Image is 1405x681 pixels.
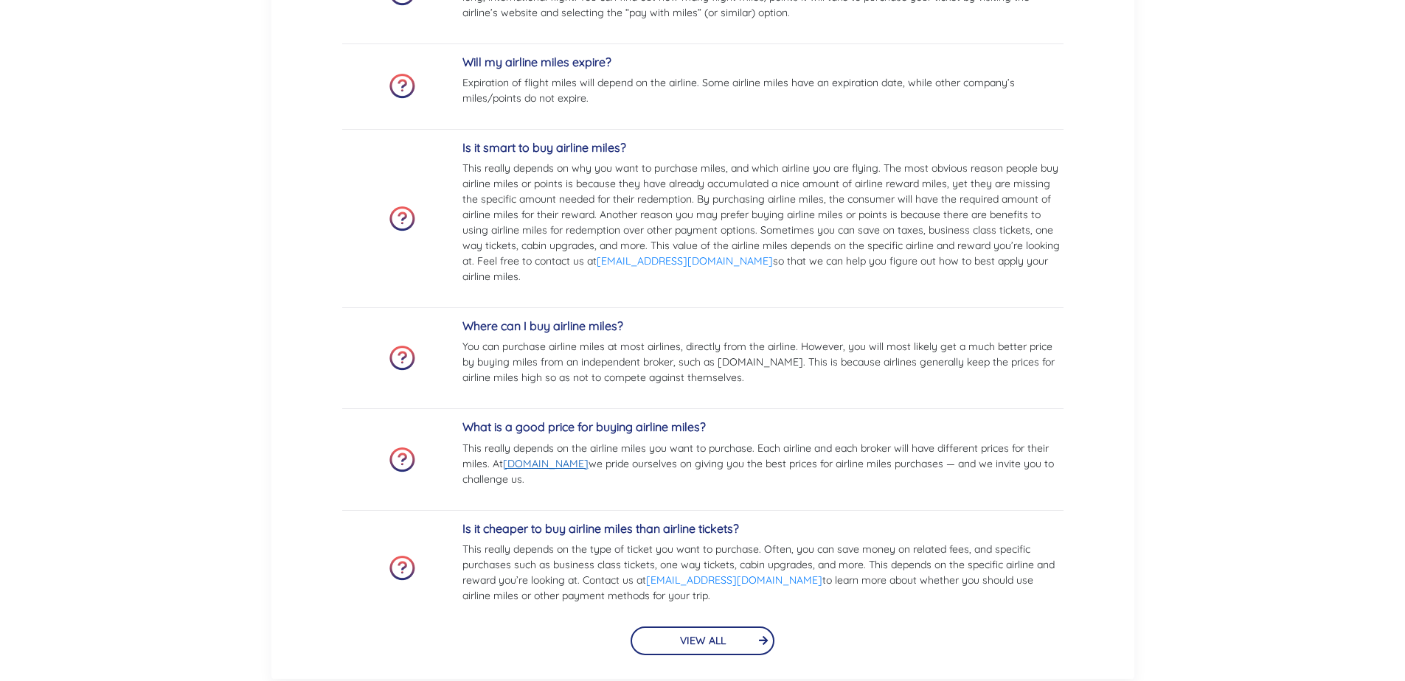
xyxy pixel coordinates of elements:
h5: Is it cheaper to buy airline miles than airline tickets? [462,522,1064,536]
h5: Will my airline miles expire? [462,55,1064,69]
a: [EMAIL_ADDRESS][DOMAIN_NAME] [597,254,773,268]
img: faq-icon.png [389,74,415,99]
p: Expiration of flight miles will depend on the airline. Some airline miles have an expiration date... [462,75,1064,106]
p: This really depends on the type of ticket you want to purchase. Often, you can save money on rela... [462,542,1064,604]
img: faq-icon.png [389,206,415,231]
a: VIEW ALL [631,632,775,647]
a: [EMAIL_ADDRESS][DOMAIN_NAME] [646,573,822,587]
img: faq-icon.png [389,346,415,371]
h5: Where can I buy airline miles? [462,319,1064,333]
img: faq-icon.png [389,447,415,472]
h5: Is it smart to buy airline miles? [462,141,1064,155]
button: VIEW ALL [631,626,775,655]
h5: What is a good price for buying airline miles? [462,420,1064,434]
p: This really depends on the airline miles you want to purchase. Each airline and each broker will ... [462,441,1064,487]
p: You can purchase airline miles at most airlines, directly from the airline. However, you will mos... [462,339,1064,385]
a: [DOMAIN_NAME] [503,457,589,470]
img: faq-icon.png [389,556,415,581]
p: This really depends on why you want to purchase miles, and which airline you are flying. The most... [462,161,1064,284]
